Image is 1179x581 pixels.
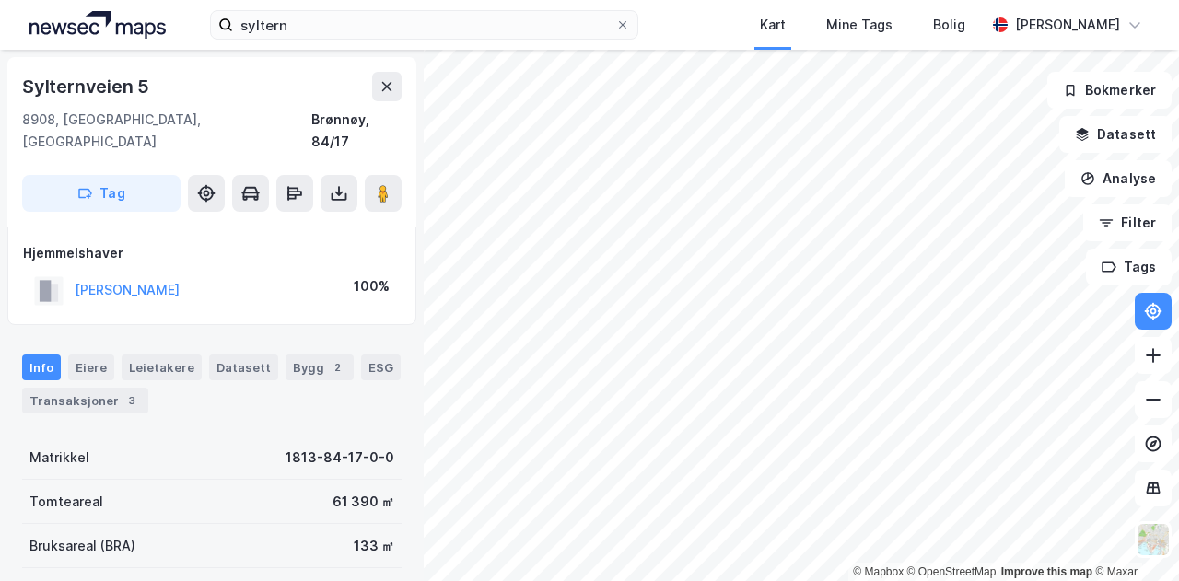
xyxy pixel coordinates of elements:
button: Filter [1083,204,1172,241]
div: 3 [123,391,141,410]
div: Bolig [933,14,965,36]
div: Leietakere [122,354,202,380]
div: Transaksjoner [22,388,148,413]
div: Datasett [209,354,278,380]
div: Sylternveien 5 [22,72,153,101]
div: Mine Tags [826,14,893,36]
div: Matrikkel [29,447,89,469]
div: 100% [354,275,390,297]
div: 61 390 ㎡ [333,491,394,513]
div: Kart [760,14,786,36]
button: Tags [1086,249,1172,285]
div: Info [22,354,61,380]
div: Brønnøy, 84/17 [311,109,402,153]
div: Bygg [286,354,354,380]
div: ESG [361,354,401,380]
img: logo.a4113a55bc3d86da70a041830d287a7e.svg [29,11,166,39]
div: 2 [328,358,346,377]
div: Bruksareal (BRA) [29,535,135,557]
div: Eiere [68,354,114,380]
a: Mapbox [853,565,904,578]
div: Hjemmelshaver [23,242,401,264]
input: Søk på adresse, matrikkel, gårdeiere, leietakere eller personer [233,11,615,39]
div: 1813-84-17-0-0 [286,447,394,469]
a: OpenStreetMap [907,565,997,578]
button: Datasett [1059,116,1172,153]
div: 133 ㎡ [354,535,394,557]
a: Improve this map [1001,565,1092,578]
div: Kontrollprogram for chat [1087,493,1179,581]
button: Analyse [1065,160,1172,197]
div: 8908, [GEOGRAPHIC_DATA], [GEOGRAPHIC_DATA] [22,109,311,153]
div: Tomteareal [29,491,103,513]
iframe: Chat Widget [1087,493,1179,581]
button: Tag [22,175,181,212]
div: [PERSON_NAME] [1015,14,1120,36]
button: Bokmerker [1047,72,1172,109]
